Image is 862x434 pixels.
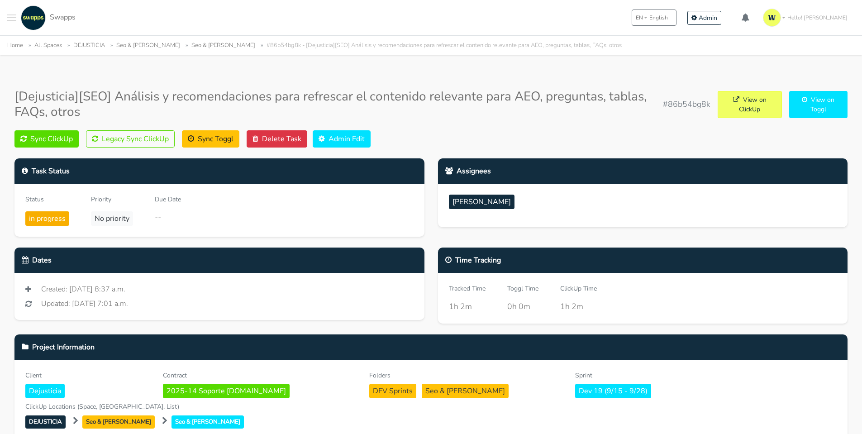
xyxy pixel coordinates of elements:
a: Dev 19 (9/15 - 9/28) [575,385,655,396]
div: Time Tracking [438,248,848,273]
div: Status [25,195,69,204]
div: ClickUp Time [560,284,597,293]
button: Toggle navigation menu [7,5,16,30]
button: Sync Toggl [182,130,239,148]
div: Folders [369,371,562,380]
a: Admin Edit [313,130,371,148]
a: Home [7,41,23,49]
a: Seo & [PERSON_NAME] [82,415,160,426]
span: No priority [91,211,133,226]
span: Hello! [PERSON_NAME] [787,14,848,22]
span: [PERSON_NAME] [449,195,514,209]
span: in progress [25,211,69,226]
div: 0h 0m [507,300,538,312]
a: DEJUSTICIA [73,41,105,49]
a: Seo & [PERSON_NAME] [116,41,180,49]
span: Seo & [PERSON_NAME] [171,415,244,429]
a: All Spaces [34,41,62,49]
span: Admin [699,14,717,22]
a: Admin [687,11,721,25]
span: DEJUSTICIA [25,415,66,429]
span: Dev 19 (9/15 - 9/28) [575,384,651,398]
a: View on ClickUp [718,91,782,118]
a: Seo & [PERSON_NAME] [422,385,512,396]
div: 1h 2m [449,300,486,312]
div: Task Status [14,158,424,184]
a: View on Toggl [789,91,848,118]
img: isotipo-3-3e143c57.png [763,9,781,27]
div: -- [155,211,181,223]
span: Dejusticia [25,384,65,398]
a: DEJUSTICIA [25,415,71,426]
div: Priority [91,195,133,204]
img: swapps-linkedin-v2.jpg [21,5,46,30]
span: Seo & [PERSON_NAME] [422,384,509,398]
span: DEV Sprints [369,384,416,398]
span: Created: [DATE] 8:37 a.m. [41,284,125,295]
button: Delete Task [247,130,307,148]
span: Updated: [DATE] 7:01 a.m. [41,298,128,309]
div: Project Information [14,334,848,360]
div: Due Date [155,195,181,204]
span: Swapps [50,12,76,22]
div: Assignees [438,158,848,184]
div: Sprint [575,371,768,380]
a: DEV Sprints [369,385,422,396]
span: 2025-14 Soporte [DOMAIN_NAME] [163,384,290,398]
div: Tracked Time [449,284,486,293]
li: #86b54bg8k - [Dejusticia][SEO] Análisis y recomendaciones para refrescar el contenido relevante p... [257,40,622,51]
span: #86b54bg8k [663,98,710,110]
div: ClickUp Locations (Space, [GEOGRAPHIC_DATA], List) [25,402,287,411]
button: ENEnglish [632,10,676,26]
div: Dates [14,248,424,273]
div: Contract [163,371,356,380]
a: Dejusticia [25,385,68,396]
h3: [Dejusticia][SEO] Análisis y recomendaciones para refrescar el contenido relevante para AEO, preg... [14,89,663,119]
a: [PERSON_NAME] [449,195,518,213]
button: Legacy Sync ClickUp [86,130,175,148]
div: 1h 2m [560,300,597,312]
a: Hello! [PERSON_NAME] [759,5,855,30]
div: Client [25,371,149,380]
div: Toggl Time [507,284,538,293]
a: 2025-14 Soporte [DOMAIN_NAME] [163,385,293,396]
a: Seo & [PERSON_NAME] [171,415,248,426]
span: Seo & [PERSON_NAME] [82,415,155,429]
span: English [649,14,668,22]
a: Swapps [19,5,76,30]
a: Seo & [PERSON_NAME] [191,41,255,49]
button: Sync ClickUp [14,130,79,148]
